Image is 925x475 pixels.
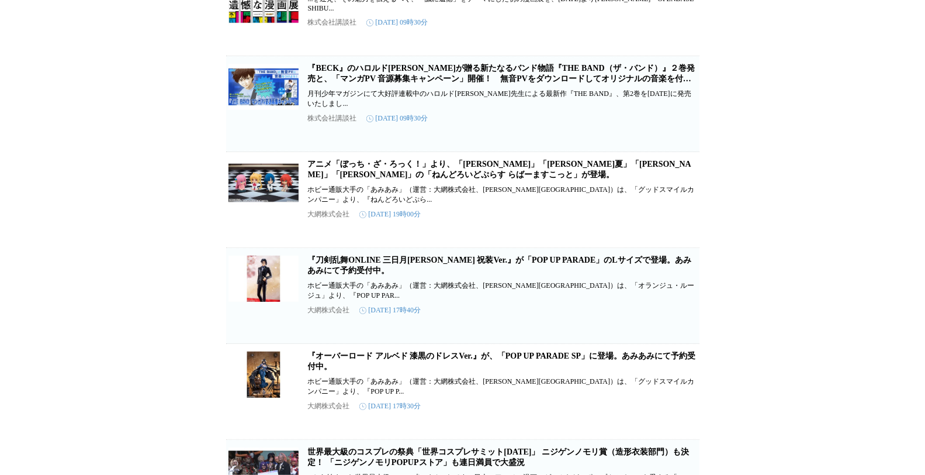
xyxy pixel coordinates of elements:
img: 『刀剣乱舞ONLINE 三日月宗近 祝装Ver.』が「POP UP PARADE」のLサイズで登場。あみあみにて予約受付中。 [228,255,299,302]
a: アニメ「ぼっち・ざ・ろっく！」より、「[PERSON_NAME]」「[PERSON_NAME]夏」「[PERSON_NAME]」「[PERSON_NAME]」の「ねんどろいどぷらす らばーますこ... [308,160,691,179]
p: 大網株式会社 [308,401,350,411]
a: 世界最大級のコスプレの祭典「世界コスプレサミット[DATE]」 ニジゲンノモリ賞（造形衣装部門）も決定！ 「ニジゲンノモリPOPUPストア」も連日満員で大盛況 [308,448,690,467]
time: [DATE] 19時00分 [359,209,421,219]
time: [DATE] 17時40分 [359,305,421,315]
time: [DATE] 09時30分 [366,18,428,27]
p: 大網株式会社 [308,305,350,315]
img: 『オーバーロード アルベド 漆黒のドレスVer.』が、「POP UP PARADE SP」に登場。あみあみにて予約受付中。 [228,351,299,398]
a: 『刀剣乱舞ONLINE 三日月[PERSON_NAME] 祝装Ver.』が「POP UP PARADE」のLサイズで登場。あみあみにて予約受付中。 [308,256,691,275]
img: 『BECK』のハロルド作石が贈る新たなるバンド物語『THE BAND（ザ・バンド）』２巻発売と、「マンガPV 音源募集キャンペーン」開催！ 無音PVをダウンロードしてオリジナルの音楽を付けよう！ [228,63,299,110]
p: 月刊少年マガジンにて大好評連載中のハロルド[PERSON_NAME]先生による最新作『THE BAND』、第2巻を[DATE]に発売いたしまし... [308,89,697,109]
p: 大網株式会社 [308,209,350,219]
p: ホビー通販大手の「あみあみ」（運営：大網株式会社、[PERSON_NAME][GEOGRAPHIC_DATA]）は、「オランジュ・ルージュ」より、『POP UP PAR... [308,281,697,301]
p: 株式会社講談社 [308,113,357,123]
img: アニメ「ぼっち・ざ・ろっく！」より、「後藤ひとり」「伊地知虹夏」「山田リョウ」「喜多郁代」の「ねんどろいどぷらす らばーますこっと」が登場。 [228,159,299,206]
p: ホビー通販大手の「あみあみ」（運営：大網株式会社、[PERSON_NAME][GEOGRAPHIC_DATA]）は、「グッドスマイルカンパニー」より、『ねんどろいどぷら... [308,185,697,205]
p: ホビー通販大手の「あみあみ」（運営：大網株式会社、[PERSON_NAME][GEOGRAPHIC_DATA]）は、「グッドスマイルカンパニー」より、『POP UP P... [308,377,697,397]
time: [DATE] 09時30分 [366,113,428,123]
time: [DATE] 17時30分 [359,401,421,411]
p: 株式会社講談社 [308,18,357,27]
a: 『BECK』のハロルド[PERSON_NAME]が贈る新たなるバンド物語『THE BAND（ザ・バンド）』２巻発売と、「マンガPV 音源募集キャンペーン」開催！ 無音PVをダウンロードしてオリジ... [308,64,695,94]
a: 『オーバーロード アルベド 漆黒のドレスVer.』が、「POP UP PARADE SP」に登場。あみあみにて予約受付中。 [308,352,696,371]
